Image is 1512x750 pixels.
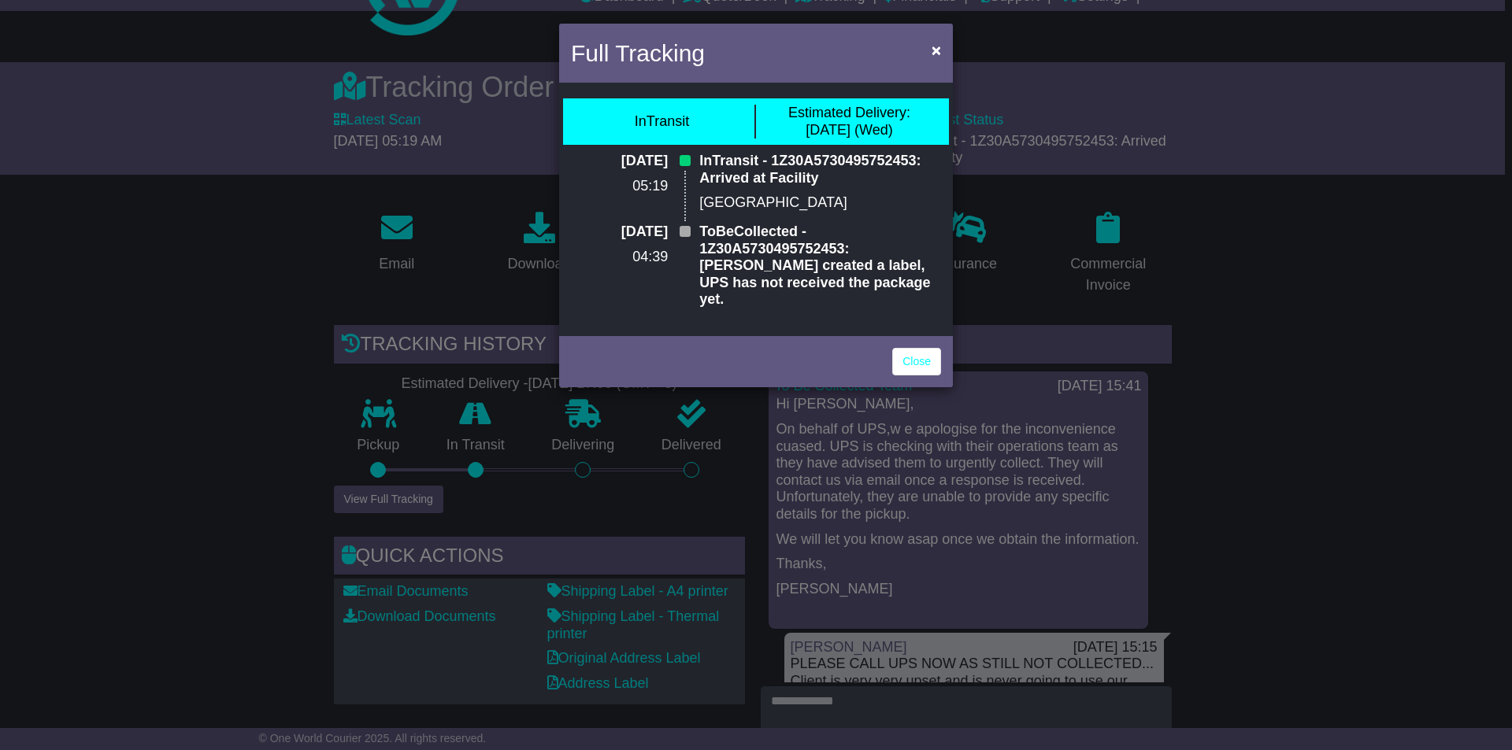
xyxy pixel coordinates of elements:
div: InTransit [635,113,689,131]
button: Close [924,34,949,66]
p: 05:19 [571,178,668,195]
p: 04:39 [571,249,668,266]
span: Estimated Delivery: [788,105,910,120]
p: InTransit - 1Z30A5730495752453: Arrived at Facility [699,153,941,187]
span: × [932,41,941,59]
p: ToBeCollected - 1Z30A5730495752453: [PERSON_NAME] created a label, UPS has not received the packa... [699,224,941,308]
a: Close [892,348,941,375]
p: [GEOGRAPHIC_DATA] [699,194,941,212]
h4: Full Tracking [571,35,705,71]
p: [DATE] [571,153,668,170]
p: [DATE] [571,224,668,241]
div: [DATE] (Wed) [788,105,910,139]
